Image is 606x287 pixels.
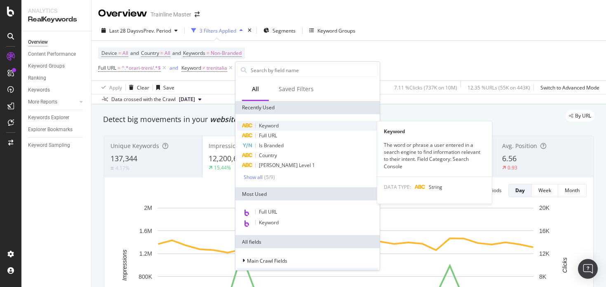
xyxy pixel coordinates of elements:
[110,167,114,169] img: Equal
[259,142,284,149] span: Is Branded
[109,27,139,34] span: Last 28 Days
[263,174,275,181] div: ( 5 / 9 )
[566,110,594,122] div: legacy label
[110,153,137,163] span: 137,344
[539,273,547,280] text: 8K
[538,187,551,194] div: Week
[122,62,161,74] span: ^.*orari-treni/.*$
[164,47,170,59] span: All
[209,142,242,150] span: Impressions
[507,164,517,171] div: 0.93
[28,141,85,150] a: Keyword Sampling
[137,84,149,91] div: Clear
[98,81,122,94] button: Apply
[207,62,227,74] span: trenitalia
[246,26,253,35] div: times
[144,205,152,211] text: 2M
[111,96,176,103] div: Data crossed with the Crawl
[237,268,378,281] div: URLs
[250,64,378,76] input: Search by field name
[558,184,587,197] button: Month
[429,183,442,191] span: String
[141,49,159,56] span: Country
[317,27,355,34] div: Keyword Groups
[467,84,530,91] div: 12.35 % URLs ( 55K on 443K )
[98,64,116,71] span: Full URL
[110,142,159,150] span: Unique Keywords
[502,142,537,150] span: Avg. Position
[28,113,85,122] a: Keywords Explorer
[202,64,205,71] span: ≠
[28,38,48,47] div: Overview
[502,153,517,163] span: 6.56
[28,50,85,59] a: Content Performance
[101,49,117,56] span: Device
[207,49,209,56] span: =
[279,85,314,93] div: Saved Filters
[109,84,122,91] div: Apply
[575,113,591,118] span: By URL
[169,64,178,72] button: and
[235,235,380,248] div: All fields
[209,153,246,163] span: 12,200,666
[259,152,277,159] span: Country
[247,257,287,264] span: Main Crawl Fields
[160,49,163,56] span: =
[259,162,315,169] span: [PERSON_NAME] Level 1
[539,205,550,211] text: 20K
[118,49,121,56] span: =
[139,250,152,257] text: 1.2M
[235,101,380,114] div: Recently Used
[130,49,139,56] span: and
[28,62,85,71] a: Keyword Groups
[28,113,69,122] div: Keywords Explorer
[259,208,277,215] span: Full URL
[259,122,279,129] span: Keyword
[28,38,85,47] a: Overview
[183,49,205,56] span: Keywords
[28,74,85,82] a: Ranking
[176,94,205,104] button: [DATE]
[115,165,129,172] div: 4.17%
[252,85,259,93] div: All
[122,47,128,59] span: All
[169,64,178,71] div: and
[28,98,77,106] a: More Reports
[126,81,149,94] button: Clear
[539,228,550,234] text: 16K
[28,7,85,15] div: Analytics
[306,24,359,37] button: Keyword Groups
[200,27,236,34] div: 3 Filters Applied
[515,187,525,194] div: Day
[181,64,201,71] span: Keyword
[259,219,279,226] span: Keyword
[28,141,70,150] div: Keyword Sampling
[28,86,50,94] div: Keywords
[565,187,580,194] div: Month
[578,259,598,279] div: Open Intercom Messenger
[235,187,380,200] div: Most Used
[139,228,152,234] text: 1.6M
[28,50,76,59] div: Content Performance
[532,184,558,197] button: Week
[272,27,296,34] span: Segments
[188,24,246,37] button: 3 Filters Applied
[377,128,492,135] div: Keyword
[394,84,457,91] div: 7.11 % Clicks ( 737K on 10M )
[172,49,181,56] span: and
[28,62,65,71] div: Keyword Groups
[28,15,85,24] div: RealKeywords
[561,257,568,273] text: Clicks
[214,164,231,171] div: 15.44%
[98,7,147,21] div: Overview
[153,81,174,94] button: Save
[259,132,277,139] span: Full URL
[139,27,171,34] span: vs Prev. Period
[211,47,242,59] span: Non-Branded
[117,64,120,71] span: =
[234,63,267,73] button: Add Filter
[98,24,181,37] button: Last 28 DaysvsPrev. Period
[260,24,299,37] button: Segments
[377,141,492,170] div: The word or phrase a user entered in a search engine to find information relevant to their intent...
[540,84,599,91] div: Switch to Advanced Mode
